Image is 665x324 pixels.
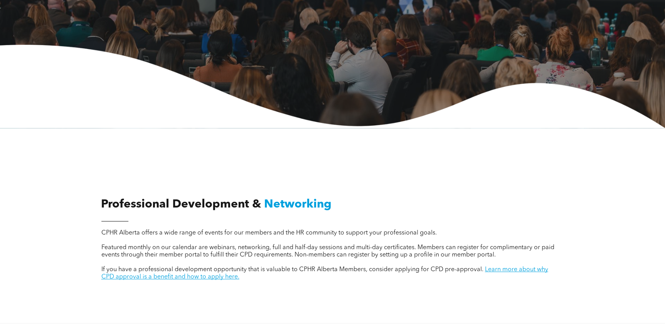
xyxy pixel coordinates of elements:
a: Learn more about why CPD approval is a benefit and how to apply here. [101,267,548,280]
span: Professional Development & [101,199,261,210]
span: If you have a professional development opportunity that is valuable to CPHR Alberta Members, cons... [101,267,483,273]
span: Networking [264,199,332,210]
span: CPHR Alberta offers a wide range of events for our members and the HR community to support your p... [101,230,437,236]
span: Featured monthly on our calendar are webinars, networking, full and half-day sessions and multi-d... [101,245,554,258]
